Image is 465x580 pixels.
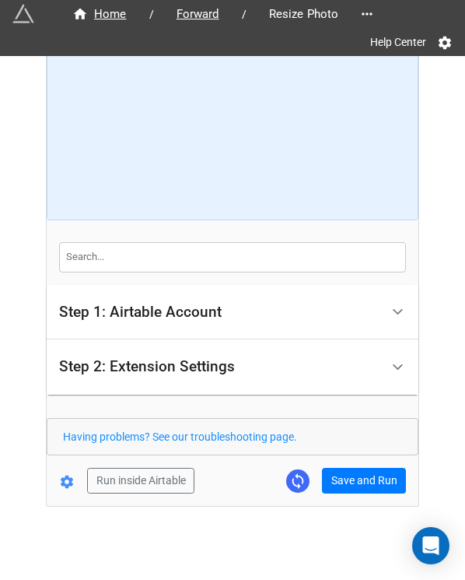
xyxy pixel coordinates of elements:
nav: breadcrumb [56,5,355,23]
li: / [242,6,246,23]
div: Step 2: Extension Settings [47,339,418,395]
button: Save and Run [322,468,406,494]
input: Search... [59,242,406,272]
a: Having problems? See our troubleshooting page. [63,431,297,443]
a: Help Center [359,28,437,56]
li: / [149,6,154,23]
iframe: How to Resize Images on Airtable in Bulk! [61,28,404,207]
a: Home [56,5,143,23]
a: Forward [160,5,236,23]
div: Home [72,5,127,23]
div: Step 1: Airtable Account [59,304,222,320]
img: miniextensions-icon.73ae0678.png [12,3,34,25]
span: Forward [167,5,229,23]
div: Step 1: Airtable Account [47,285,418,340]
button: Run inside Airtable [87,468,194,494]
div: Open Intercom Messenger [412,527,449,564]
div: Step 2: Extension Settings [59,359,235,374]
span: Resize Photo [260,5,348,23]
